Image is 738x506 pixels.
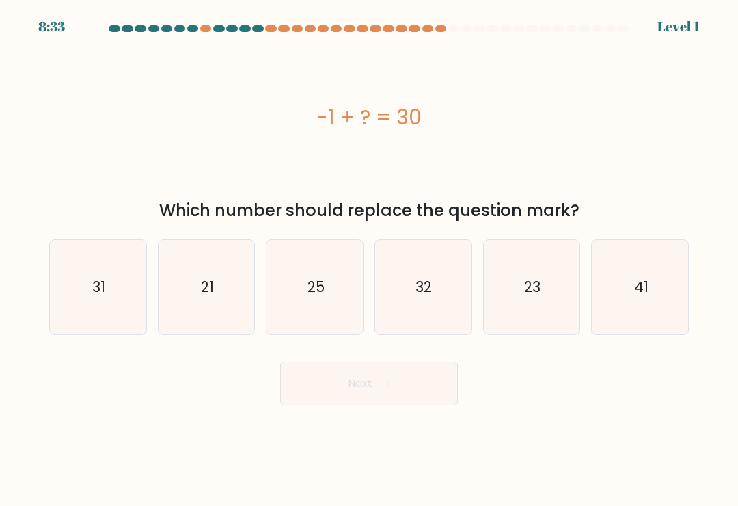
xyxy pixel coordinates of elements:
[307,277,325,297] text: 25
[524,277,541,297] text: 23
[92,277,105,297] text: 31
[38,16,65,37] div: 8:33
[633,277,648,297] text: 41
[416,277,433,297] text: 32
[49,102,689,133] div: -1 + ? = 30
[280,362,458,405] button: Next
[57,198,681,223] div: Which number should replace the question mark?
[201,277,214,297] text: 21
[657,16,700,37] div: Level 1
